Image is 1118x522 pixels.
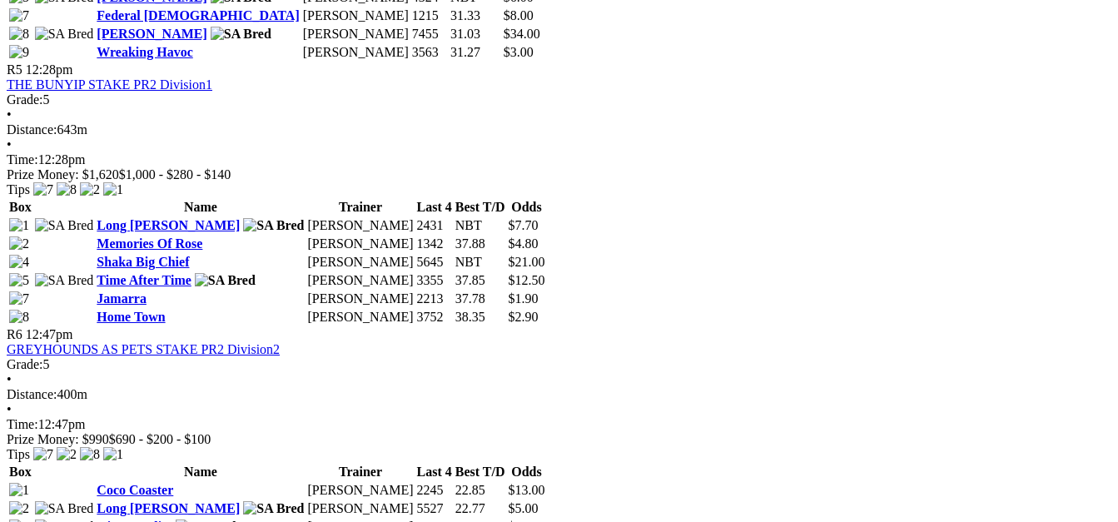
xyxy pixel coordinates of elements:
div: Prize Money: $990 [7,432,1111,447]
span: • [7,402,12,416]
img: 2 [9,236,29,251]
td: [PERSON_NAME] [306,272,414,289]
span: Distance: [7,387,57,401]
span: 12:28pm [26,62,73,77]
span: 12:47pm [26,327,73,341]
th: Trainer [306,199,414,216]
td: 31.03 [450,26,501,42]
img: 7 [9,8,29,23]
td: [PERSON_NAME] [306,254,414,271]
span: $34.00 [504,27,540,41]
img: 4 [9,255,29,270]
td: 2431 [416,217,453,234]
span: Grade: [7,357,43,371]
th: Name [96,464,305,480]
span: R6 [7,327,22,341]
img: 7 [33,182,53,197]
span: • [7,372,12,386]
img: SA Bred [35,501,94,516]
img: SA Bred [35,27,94,42]
td: 22.85 [455,482,506,499]
span: • [7,107,12,122]
a: Long [PERSON_NAME] [97,501,240,515]
img: 8 [9,27,29,42]
th: Best T/D [455,464,506,480]
td: NBT [455,217,506,234]
th: Odds [508,464,546,480]
a: Long [PERSON_NAME] [97,218,240,232]
img: 9 [9,45,29,60]
img: SA Bred [211,27,271,42]
td: 37.85 [455,272,506,289]
th: Name [96,199,305,216]
span: Time: [7,417,38,431]
a: Shaka Big Chief [97,255,189,269]
div: 5 [7,92,1111,107]
td: [PERSON_NAME] [306,482,414,499]
td: 3355 [416,272,453,289]
td: 3563 [411,44,448,61]
img: 2 [9,501,29,516]
a: [PERSON_NAME] [97,27,206,41]
img: 1 [103,182,123,197]
div: 400m [7,387,1111,402]
span: $2.90 [509,310,539,324]
a: Time After Time [97,273,191,287]
span: $21.00 [509,255,545,269]
span: $3.00 [504,45,534,59]
a: Federal [DEMOGRAPHIC_DATA] [97,8,299,22]
td: [PERSON_NAME] [306,500,414,517]
span: $4.80 [509,236,539,251]
td: 3752 [416,309,453,326]
span: R5 [7,62,22,77]
td: 38.35 [455,309,506,326]
td: 37.78 [455,291,506,307]
th: Last 4 [416,464,453,480]
img: 2 [80,182,100,197]
img: SA Bred [243,501,304,516]
span: Box [9,465,32,479]
span: $8.00 [504,8,534,22]
img: SA Bred [195,273,256,288]
span: Tips [7,447,30,461]
td: [PERSON_NAME] [302,26,410,42]
a: Home Town [97,310,165,324]
td: 1342 [416,236,453,252]
a: GREYHOUNDS AS PETS STAKE PR2 Division2 [7,342,280,356]
span: $12.50 [509,273,545,287]
img: 1 [9,483,29,498]
a: Wreaking Havoc [97,45,192,59]
span: Distance: [7,122,57,137]
a: Jamarra [97,291,147,306]
img: 2 [57,447,77,462]
td: [PERSON_NAME] [306,217,414,234]
img: SA Bred [35,218,94,233]
td: 5527 [416,500,453,517]
img: 8 [80,447,100,462]
td: [PERSON_NAME] [306,291,414,307]
span: Box [9,200,32,214]
td: NBT [455,254,506,271]
span: Grade: [7,92,43,107]
img: SA Bred [35,273,94,288]
td: 7455 [411,26,448,42]
div: Prize Money: $1,620 [7,167,1111,182]
span: $690 - $200 - $100 [109,432,211,446]
td: 31.27 [450,44,501,61]
img: 7 [33,447,53,462]
a: Memories Of Rose [97,236,202,251]
a: THE BUNYIP STAKE PR2 Division1 [7,77,212,92]
span: $13.00 [509,483,545,497]
td: 5645 [416,254,453,271]
img: 1 [103,447,123,462]
td: 22.77 [455,500,506,517]
span: $7.70 [509,218,539,232]
td: [PERSON_NAME] [306,309,414,326]
span: Tips [7,182,30,196]
img: 1 [9,218,29,233]
td: [PERSON_NAME] [302,44,410,61]
td: 2245 [416,482,453,499]
th: Odds [508,199,546,216]
td: [PERSON_NAME] [302,7,410,24]
span: $1.90 [509,291,539,306]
